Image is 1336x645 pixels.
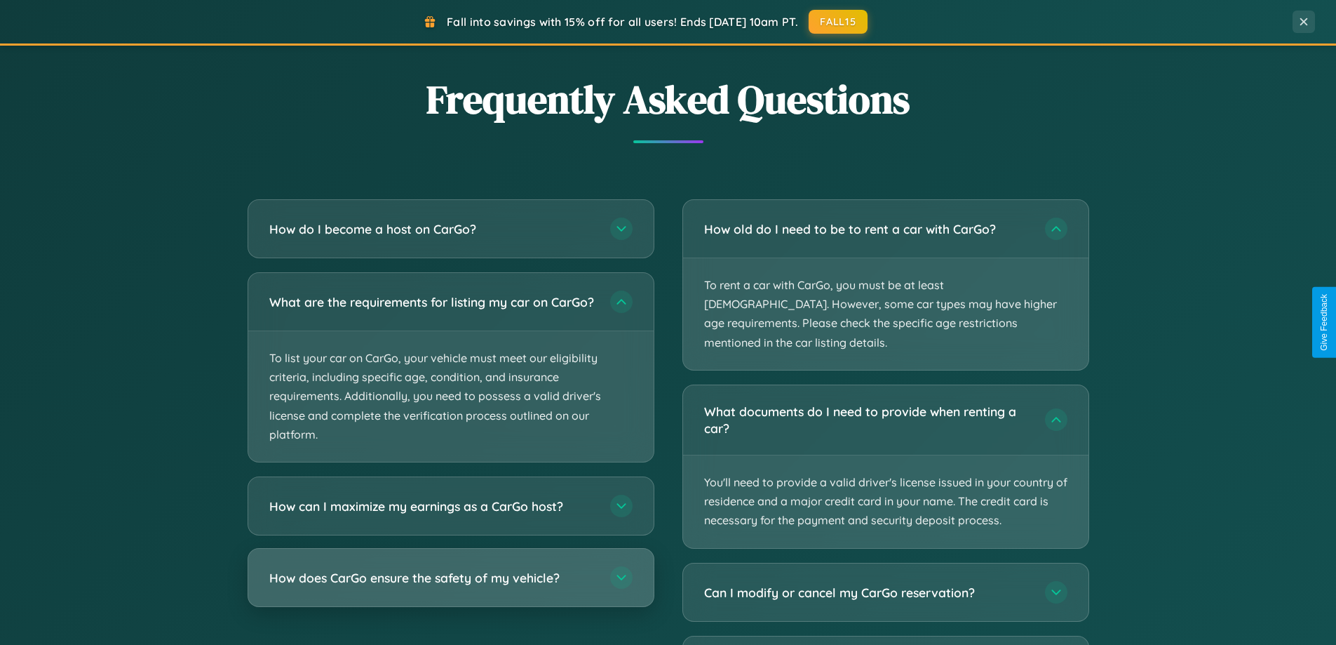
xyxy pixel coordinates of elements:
[447,15,798,29] span: Fall into savings with 15% off for all users! Ends [DATE] 10am PT.
[704,583,1031,601] h3: Can I modify or cancel my CarGo reservation?
[683,258,1088,370] p: To rent a car with CarGo, you must be at least [DEMOGRAPHIC_DATA]. However, some car types may ha...
[269,498,596,515] h3: How can I maximize my earnings as a CarGo host?
[704,220,1031,238] h3: How old do I need to be to rent a car with CarGo?
[269,569,596,587] h3: How does CarGo ensure the safety of my vehicle?
[248,72,1089,126] h2: Frequently Asked Questions
[248,331,654,462] p: To list your car on CarGo, your vehicle must meet our eligibility criteria, including specific ag...
[269,220,596,238] h3: How do I become a host on CarGo?
[809,10,868,34] button: FALL15
[683,456,1088,548] p: You'll need to provide a valid driver's license issued in your country of residence and a major c...
[704,403,1031,437] h3: What documents do I need to provide when renting a car?
[1319,294,1329,351] div: Give Feedback
[269,293,596,311] h3: What are the requirements for listing my car on CarGo?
